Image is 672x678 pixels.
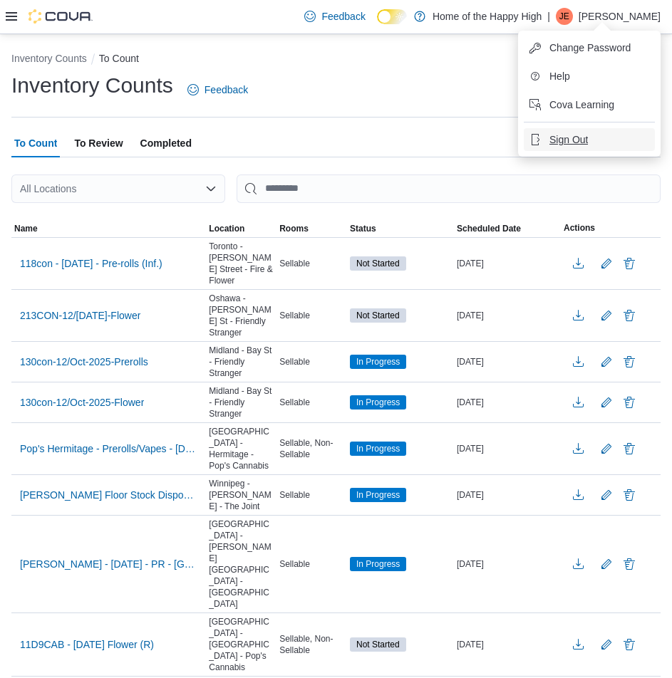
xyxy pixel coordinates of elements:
span: In Progress [350,557,406,571]
button: Edit count details [598,351,615,372]
span: Toronto - [PERSON_NAME] Street - Fire & Flower [209,241,274,286]
div: [DATE] [454,440,561,457]
div: Sellable [276,307,347,324]
a: Feedback [182,75,254,104]
button: Change Password [524,36,655,59]
button: Name [11,220,206,237]
span: Completed [140,129,192,157]
span: 11D9CAB - [DATE] Flower (R) [20,637,154,652]
button: Edit count details [598,484,615,506]
img: Cova [29,9,93,24]
div: Sellable [276,394,347,411]
button: Delete [621,440,638,457]
span: Not Started [356,257,400,270]
button: 11D9CAB - [DATE] Flower (R) [14,634,160,655]
span: [GEOGRAPHIC_DATA] - [PERSON_NAME][GEOGRAPHIC_DATA] - [GEOGRAPHIC_DATA] [209,518,274,610]
button: Edit count details [598,553,615,575]
button: Delete [621,486,638,504]
button: 213CON-12/[DATE]-Flower [14,305,146,326]
div: Sellable, Non-Sellable [276,630,347,659]
div: [DATE] [454,486,561,504]
span: Actions [564,222,595,234]
button: Delete [621,556,638,573]
input: This is a search bar. After typing your query, hit enter to filter the results lower in the page. [237,174,661,203]
p: Home of the Happy High [433,8,542,25]
span: In Progress [356,396,400,409]
span: Feedback [205,83,248,97]
span: In Progress [356,489,400,501]
button: 118con - [DATE] - Pre-rolls (Inf.) [14,253,168,274]
button: Edit count details [598,392,615,413]
button: Pop's Hermitage - Prerolls/Vapes - [DATE] - [PERSON_NAME] - [GEOGRAPHIC_DATA] - [GEOGRAPHIC_DATA]... [14,438,203,459]
span: In Progress [350,488,406,502]
button: Delete [621,353,638,370]
nav: An example of EuiBreadcrumbs [11,51,661,68]
span: Location [209,223,244,234]
button: Delete [621,307,638,324]
span: In Progress [356,355,400,368]
span: [PERSON_NAME] - [DATE] - PR - [GEOGRAPHIC_DATA] - [PERSON_NAME][GEOGRAPHIC_DATA] - [GEOGRAPHIC_DATA] [20,557,197,571]
span: Midland - Bay St - Friendly Stranger [209,385,274,419]
p: | [547,8,550,25]
span: Scheduled Date [457,223,521,234]
a: Feedback [299,2,371,31]
button: Scheduled Date [454,220,561,237]
button: To Count [99,53,139,64]
button: [PERSON_NAME] Floor Stock Disposables [14,484,203,506]
span: Dark Mode [377,24,378,25]
button: Open list of options [205,183,217,194]
span: [GEOGRAPHIC_DATA] - Hermitage - Pop's Cannabis [209,426,274,471]
span: 130con-12/Oct-2025-Flower [20,395,144,410]
span: [PERSON_NAME] Floor Stock Disposables [20,488,197,502]
input: Dark Mode [377,9,407,24]
p: [PERSON_NAME] [579,8,661,25]
button: Edit count details [598,305,615,326]
button: Help [524,65,655,88]
span: In Progress [356,442,400,455]
span: Status [350,223,376,234]
button: Sign Out [524,128,655,151]
div: [DATE] [454,636,561,653]
span: In Progress [350,355,406,369]
span: Feedback [321,9,365,24]
div: Sellable [276,556,347,573]
button: Delete [621,394,638,411]
span: Not Started [350,308,406,323]
div: Sellable [276,486,347,504]
span: Not Started [356,638,400,651]
button: [PERSON_NAME] - [DATE] - PR - [GEOGRAPHIC_DATA] - [PERSON_NAME][GEOGRAPHIC_DATA] - [GEOGRAPHIC_DATA] [14,553,203,575]
h1: Inventory Counts [11,71,173,100]
div: [DATE] [454,255,561,272]
span: Name [14,223,38,234]
button: Delete [621,255,638,272]
span: Winnipeg - [PERSON_NAME] - The Joint [209,478,274,512]
div: [DATE] [454,307,561,324]
span: 213CON-12/[DATE]-Flower [20,308,140,323]
button: Cova Learning [524,93,655,116]
div: [DATE] [454,556,561,573]
span: Oshawa - [PERSON_NAME] St - Friendly Stranger [209,293,274,338]
span: In Progress [350,442,406,456]
span: Change Password [549,41,631,55]
button: Location [206,220,276,237]
button: Delete [621,636,638,653]
span: Not Started [350,637,406,652]
div: Sellable [276,353,347,370]
span: 130con-12/Oct-2025-Prerolls [20,355,148,369]
span: 118con - [DATE] - Pre-rolls (Inf.) [20,256,162,271]
span: Help [549,69,570,83]
span: To Count [14,129,57,157]
span: Rooms [279,223,309,234]
div: [DATE] [454,394,561,411]
span: Not Started [356,309,400,322]
span: Not Started [350,256,406,271]
span: Sign Out [549,132,588,147]
button: Inventory Counts [11,53,87,64]
span: Midland - Bay St - Friendly Stranger [209,345,274,379]
div: Jennifer Ezeifeakor [556,8,573,25]
button: Rooms [276,220,347,237]
button: Edit count details [598,253,615,274]
span: In Progress [356,558,400,570]
div: Sellable [276,255,347,272]
button: Status [347,220,454,237]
